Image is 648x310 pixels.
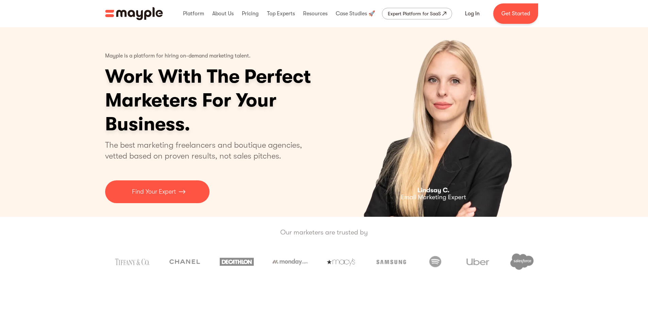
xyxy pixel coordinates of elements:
img: Mayple logo [105,7,163,20]
div: 1 of 5 [331,27,543,217]
p: Find Your Expert [132,187,176,196]
a: Expert Platform for SaaS [382,8,452,19]
div: Expert Platform for SaaS [388,10,441,18]
div: Resources [301,3,329,25]
p: Mayple is a platform for hiring on-demand marketing talent. [105,48,251,65]
a: Find Your Expert [105,180,210,203]
div: Platform [181,3,206,25]
h1: Work With The Perfect Marketers For Your Business. [105,65,364,136]
div: About Us [211,3,235,25]
div: carousel [331,27,543,217]
div: Pricing [240,3,260,25]
div: Top Experts [265,3,297,25]
p: The best marketing freelancers and boutique agencies, vetted based on proven results, not sales p... [105,140,310,161]
a: Log In [457,5,488,22]
a: Get Started [493,3,538,24]
a: home [105,7,163,20]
